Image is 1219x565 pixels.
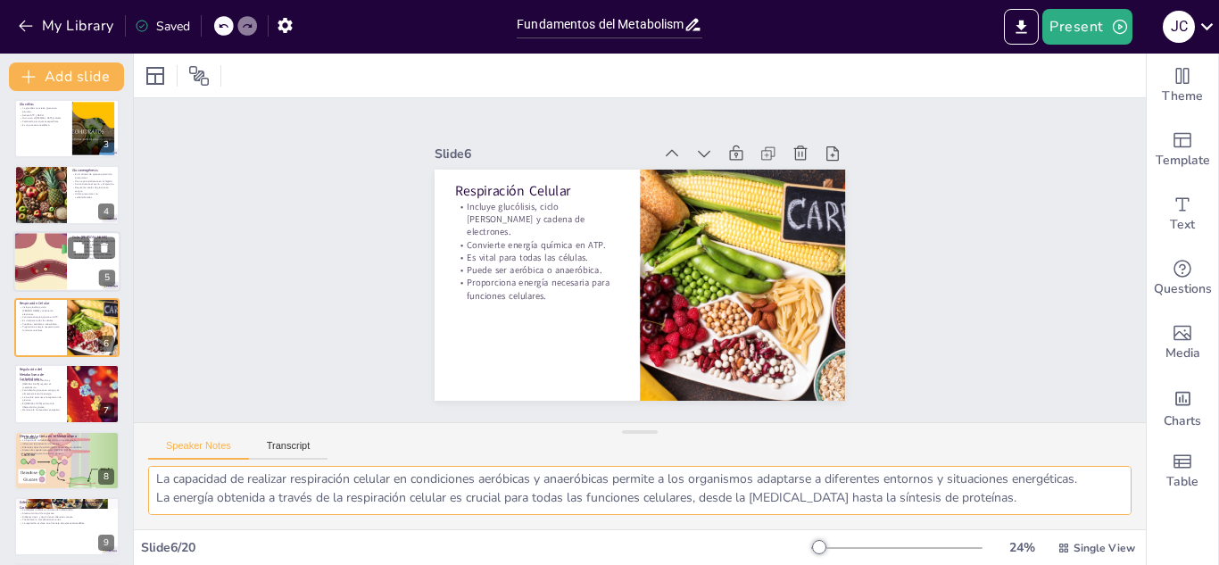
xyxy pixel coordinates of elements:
div: Add a table [1147,439,1218,503]
div: 5 [99,270,115,286]
button: Present [1042,9,1132,45]
p: Afecta el control de la glucosa. [20,511,114,515]
p: Ocurre principalmente en el hígado. [72,179,114,183]
div: Saved [135,18,190,35]
p: Utiliza precursores no carbohidratados. [72,193,114,199]
div: 7 [98,403,114,419]
p: Gluconeogénesis [72,168,114,173]
p: La insulina promueve la captación de glucosa. [20,395,62,402]
span: Media [1165,344,1200,363]
div: Slide 6 [435,145,652,162]
textarea: La respiración celular abarca varios procesos clave que trabajan en conjunto para producir ATP, a... [148,466,1132,515]
p: Controlan la glucosa en sangre y el almacenamiento de energía. [20,389,62,395]
p: Es vital para todas las células. [455,251,619,263]
div: 7 [14,364,120,423]
p: Mantiene la homeostasis energética. [20,409,62,412]
p: Diferentes tipos de carbohidratos tienen efectos variados. [20,445,114,449]
span: Questions [1154,279,1212,299]
span: Table [1166,472,1198,492]
p: Respiración Celular [20,301,62,306]
div: 24 % [1000,539,1043,556]
p: Incluye glucólisis, ciclo [PERSON_NAME] y cadena de electrones. [20,306,62,316]
div: 8 [14,431,120,490]
p: Diabetes tipo 1 y tipo 2 tienen diferentes causas. [20,515,114,519]
button: Speaker Notes [148,440,249,460]
p: Proporciona energía necesaria para funciones celulares. [455,277,619,303]
button: Add slide [9,62,124,91]
div: 3 [14,99,120,158]
div: Add images, graphics, shapes or video [1147,311,1218,375]
p: Produce CO2 y electrones transportadores. [72,242,115,248]
button: J C [1163,9,1195,45]
p: Glucólisis [20,102,67,107]
p: Influye en la producción de insulina. [20,442,114,445]
p: Respiración Celular [455,181,619,200]
p: Proporciona energía necesaria para funciones celulares. [20,326,62,332]
p: Ocurre en el [MEDICAL_DATA] celular. [20,116,67,120]
div: 9 [98,535,114,551]
div: Add text boxes [1147,182,1218,246]
p: Puede ser aeróbica o anaeróbica. [455,264,619,277]
button: Export to PowerPoint [1004,9,1039,45]
p: Genera energía a partir de acetil-CoA. [72,239,115,243]
div: 6 [98,336,114,352]
div: 5 [13,231,120,292]
p: Ocurre en la matriz mitocondrial. [72,249,115,253]
p: Ciclo [PERSON_NAME] [72,234,115,239]
button: Duplicate Slide [68,237,89,258]
p: Regula los niveles de glucosa en sangre. [72,187,114,193]
div: 6 [14,298,120,357]
div: Add charts and graphs [1147,375,1218,439]
p: Es importante para la salud en general. [20,452,114,455]
span: Theme [1162,87,1203,106]
p: Es la síntesis de glucosa a partir de precursores. [72,173,114,179]
p: Convierte energía química en ATP. [455,238,619,251]
p: Regulación del Metabolismo de Carbohidratos [20,368,62,383]
span: Template [1156,151,1210,170]
button: Delete Slide [94,237,115,258]
p: Hormonas como insulina y [MEDICAL_DATA] regulan el metabolismo. [20,379,62,389]
span: Text [1170,215,1195,235]
div: 3 [98,137,114,153]
p: Genera ATP y NADH. [20,113,67,117]
p: Activa durante el ayuno y el ejercicio. [72,183,114,187]
div: Slide 6 / 20 [141,539,811,556]
p: Puede llevar a complicaciones serias. [20,519,114,522]
p: Es vital para todas las células. [20,319,62,322]
div: 4 [14,165,120,224]
p: Efecto de la Dieta en el Metabolismo [20,434,114,439]
span: Single View [1074,541,1135,555]
div: Layout [141,62,170,90]
div: Add ready made slides [1147,118,1218,182]
p: Incluye glucólisis, ciclo [PERSON_NAME] y cadena de electrones. [455,200,619,238]
p: La diabetes mellitus es un desorden relacionado. [20,509,114,512]
button: My Library [13,12,121,40]
p: Contribuye a la producción de ATP. [72,255,115,259]
p: La ingesta de carbohidratos afecta el metabolismo. [20,438,114,442]
p: Dietas altas pueden provocar [MEDICAL_DATA]. [20,448,114,452]
p: Es un proceso anaeróbico. [20,123,67,127]
div: 4 [98,204,114,220]
div: Get real-time input from your audience [1147,246,1218,311]
p: La glucólisis convierte glucosa en piruvato. [20,106,67,112]
p: Convierte energía química en ATP. [20,316,62,320]
p: Es clave para la respiración celular. [72,253,115,256]
p: El [MEDICAL_DATA] estimula la liberación de glucosa. [20,403,62,409]
input: Insert title [517,12,684,37]
p: Catalizada por enzimas específicas. [20,120,67,123]
div: Change the overall theme [1147,54,1218,118]
span: Charts [1164,411,1201,431]
button: Transcript [249,440,328,460]
div: 8 [98,469,114,485]
div: 9 [14,497,120,556]
span: Position [188,65,210,87]
div: J C [1163,11,1195,43]
p: La regulación es clave en el manejo de estas enfermedades. [20,521,114,525]
p: Puede ser aeróbica o anaeróbica. [20,322,62,326]
p: Enfermedades Relacionadas con el Metabolismo de Carbohidratos [20,500,114,510]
